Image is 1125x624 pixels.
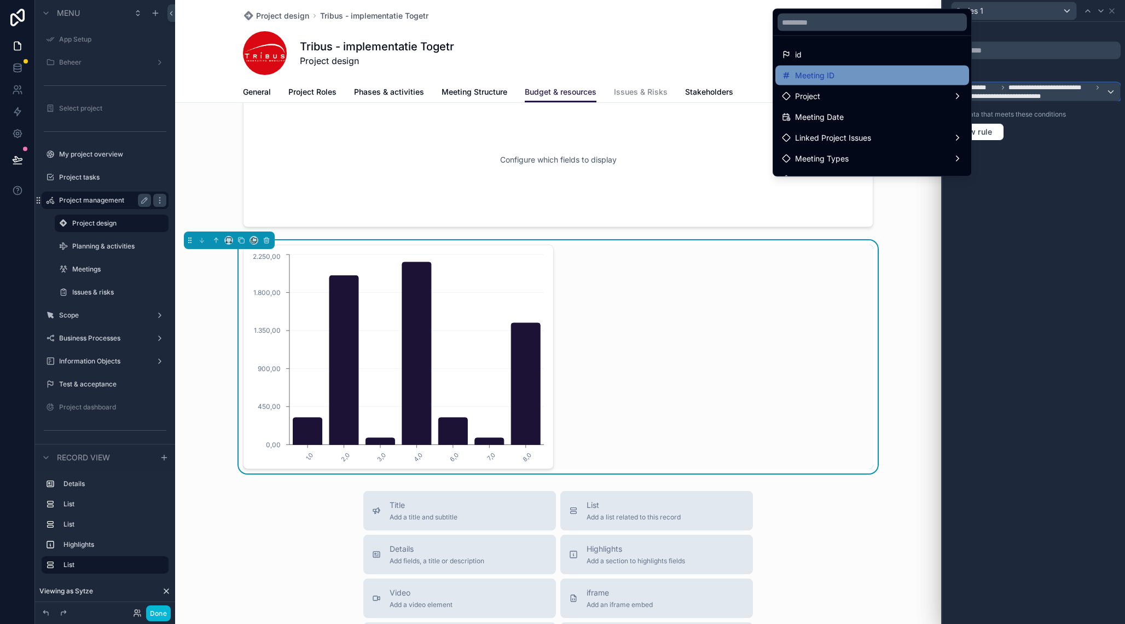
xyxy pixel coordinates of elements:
tspan: 0,00 [266,441,281,449]
span: Project Roles [288,86,337,97]
button: DetailsAdd fields, a title or description [363,535,556,574]
span: General [243,86,271,97]
span: Project design [256,10,309,21]
span: Record view [57,452,110,463]
a: General [243,82,271,104]
span: Viewing as Sytze [39,587,93,596]
a: Meeting Structure [442,82,507,104]
span: Add a list related to this record [587,513,681,522]
label: Project management [59,196,147,205]
label: Highlights [63,540,164,549]
text: 6,0 [448,451,460,463]
text: 2,0 [339,451,351,463]
span: Details [390,544,484,554]
tspan: 1.350,00 [254,326,281,334]
span: Budget & resources [525,86,596,97]
span: Linked Project Issues [795,131,871,145]
span: Meeting Date [795,111,844,124]
span: Title [390,500,457,511]
span: Stakeholders [685,86,733,97]
div: chart [250,252,547,462]
text: 7,0 [485,451,497,463]
div: scrollable content [35,470,175,585]
a: Stakeholders [685,82,733,104]
span: iframe [587,587,653,598]
label: List [63,520,164,529]
label: Business Processes [59,334,151,343]
span: Add fields, a title or description [390,557,484,565]
label: Details [63,479,164,488]
label: List [63,561,160,569]
span: Project [795,90,820,103]
span: Menu [57,8,80,19]
a: Tribus - implementatie Togetr [320,10,428,21]
tspan: 900,00 [258,365,281,373]
span: Highlights [587,544,685,554]
label: Scope [59,311,151,320]
button: HighlightsAdd a section to highlights fields [560,535,753,574]
button: ListAdd a list related to this record [560,491,753,530]
a: Project Roles [288,82,337,104]
label: My project overview [59,150,166,159]
label: Information Objects [59,357,151,366]
label: Beheer [59,58,151,67]
a: Issues & Risks [614,82,668,104]
span: Phases & activities [354,86,424,97]
label: Planning & activities [72,242,166,251]
a: Budget & resources [525,82,596,103]
button: VideoAdd a video element [363,579,556,618]
span: Issues & Risks [614,86,668,97]
tspan: 2.250,00 [253,252,281,261]
span: Add a video element [390,600,453,609]
button: Done [146,605,171,621]
tspan: 1.800,00 [253,288,281,297]
text: 1,0 [304,451,315,462]
span: Video [390,587,453,598]
span: Meeting Types [795,152,849,165]
label: Select project [59,104,166,113]
span: Meeting Structure [442,86,507,97]
tspan: 450,00 [258,402,281,411]
text: 4,0 [412,451,424,463]
label: Project design [72,219,162,228]
span: Add a section to highlights fields [587,557,685,565]
label: Project tasks [59,173,166,182]
a: Phases & activities [354,82,424,104]
label: Issues & risks [72,288,166,297]
h1: Tribus - implementatie Togetr [300,39,454,54]
span: Meeting ID [795,69,834,82]
a: Project design [243,10,309,21]
button: TitleAdd a title and subtitle [363,491,556,530]
span: Add a title and subtitle [390,513,457,522]
label: Project dashboard [59,403,166,412]
button: iframeAdd an iframe embed [560,579,753,618]
label: Test & acceptance [59,380,166,389]
span: Items implementation [795,173,872,186]
text: 8,0 [521,451,533,463]
label: List [63,500,164,509]
span: Add an iframe embed [587,600,653,609]
label: App Setup [59,35,166,44]
span: id [795,48,802,61]
text: 3,0 [376,451,388,463]
span: Project design [300,54,454,67]
span: List [587,500,681,511]
label: Meetings [72,265,166,274]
